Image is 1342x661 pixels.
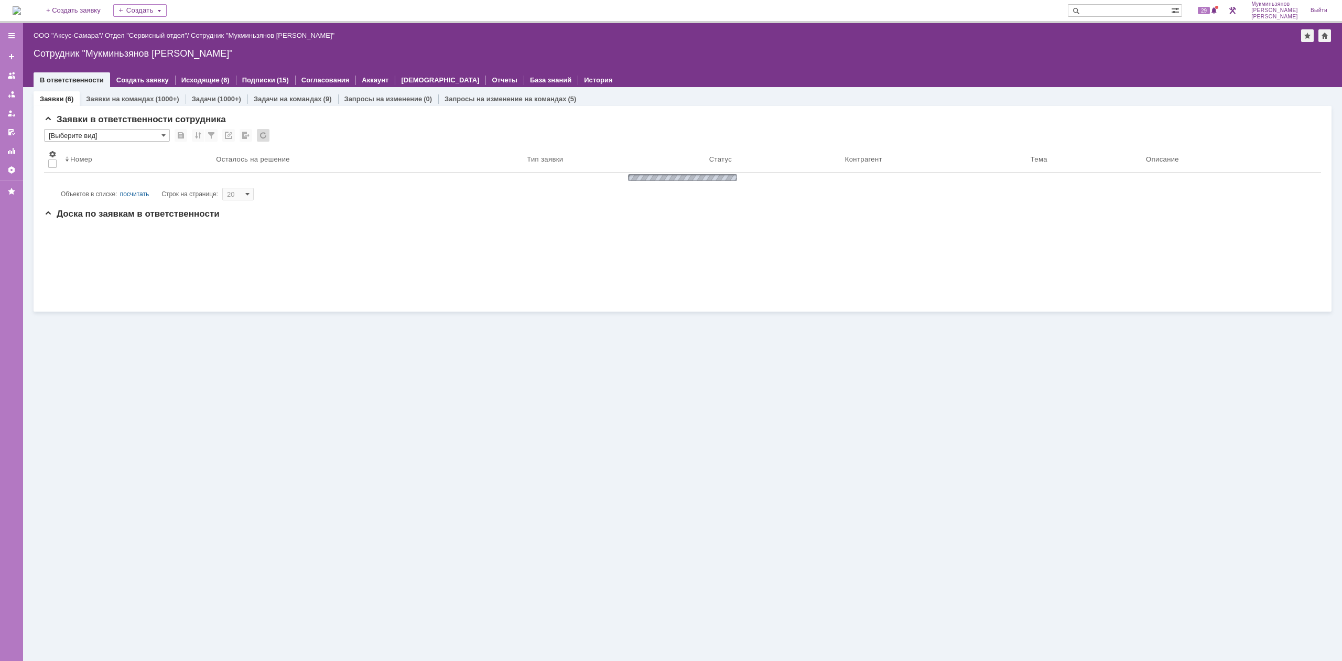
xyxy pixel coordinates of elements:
a: База знаний [530,76,571,84]
div: Контрагент [845,155,882,163]
div: (0) [424,95,432,103]
a: Создать заявку [116,76,169,84]
div: (9) [323,95,332,103]
div: Сотрудник "Мукминьзянов [PERSON_NAME]" [34,48,1332,59]
div: Сделать домашней страницей [1318,29,1331,42]
div: (15) [277,76,289,84]
div: Описание [1146,155,1179,163]
div: Создать [113,4,167,17]
span: Объектов в списке: [61,190,117,198]
span: [PERSON_NAME] [1251,14,1298,20]
a: Подписки [242,76,275,84]
a: Запросы на изменение [344,95,423,103]
div: Обновлять список [257,129,269,142]
a: Задачи на командах [254,95,322,103]
a: Задачи [192,95,216,103]
a: Перейти на домашнюю страницу [13,6,21,15]
a: Перейти в интерфейс администратора [1226,4,1239,17]
a: Настройки [3,162,20,178]
div: Экспорт списка [240,129,252,142]
div: Сортировка... [192,129,204,142]
a: Мои согласования [3,124,20,141]
div: Скопировать ссылку на список [222,129,235,142]
div: Тема [1031,155,1047,163]
a: Исходящие [181,76,220,84]
th: Тема [1026,146,1142,173]
div: (6) [221,76,230,84]
span: Мукминьзянов [1251,1,1298,7]
a: Согласования [301,76,350,84]
a: Заявки на командах [3,67,20,84]
a: Создать заявку [3,48,20,65]
a: Запросы на изменение на командах [445,95,566,103]
span: Заявки в ответственности сотрудника [44,114,226,124]
i: Строк на странице: [61,188,218,200]
span: 29 [1198,7,1210,14]
div: Номер [70,155,92,163]
img: wJIQAAOwAAAAAAAAAAAA== [625,173,740,183]
img: logo [13,6,21,15]
a: Заявки на командах [86,95,154,103]
div: (6) [65,95,73,103]
div: Фильтрация... [205,129,218,142]
a: Отчеты [492,76,517,84]
a: Аккаунт [362,76,388,84]
a: Мои заявки [3,105,20,122]
th: Статус [705,146,841,173]
span: [PERSON_NAME] [1251,7,1298,14]
div: Тип заявки [527,155,563,163]
span: Настройки [48,150,57,158]
a: Заявки в моей ответственности [3,86,20,103]
div: (1000+) [218,95,241,103]
a: Отдел "Сервисный отдел" [105,31,187,39]
a: ООО "Аксус-Самара" [34,31,101,39]
div: / [34,31,105,39]
div: Сохранить вид [175,129,187,142]
a: В ответственности [40,76,104,84]
a: Отчеты [3,143,20,159]
div: (5) [568,95,576,103]
a: [DEMOGRAPHIC_DATA] [401,76,479,84]
a: История [584,76,612,84]
th: Тип заявки [523,146,705,173]
div: Статус [709,155,732,163]
div: Сотрудник "Мукминьзянов [PERSON_NAME]" [191,31,334,39]
div: (1000+) [155,95,179,103]
a: Заявки [40,95,63,103]
th: Контрагент [841,146,1026,173]
div: Осталось на решение [216,155,290,163]
div: посчитать [120,188,149,200]
th: Осталось на решение [212,146,523,173]
span: Расширенный поиск [1171,5,1182,15]
th: Номер [61,146,212,173]
div: Добавить в избранное [1301,29,1314,42]
span: Доска по заявкам в ответственности [44,209,220,219]
div: / [105,31,191,39]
